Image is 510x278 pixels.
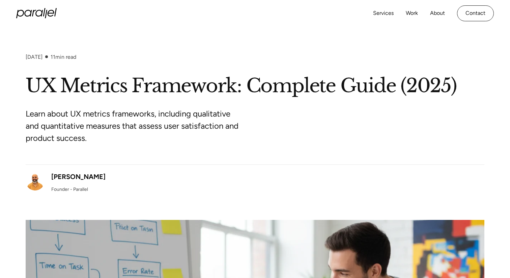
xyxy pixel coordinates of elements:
a: home [16,8,57,18]
div: Founder - Parallel [51,186,88,193]
div: [DATE] [26,54,42,60]
img: Robin Dhanwani [26,172,45,191]
h1: UX Metrics Framework: Complete Guide (2025) [26,74,484,98]
a: [PERSON_NAME]Founder - Parallel [26,172,106,193]
a: Contact [457,5,494,21]
div: min read [51,54,76,60]
p: Learn about UX metrics frameworks, including qualitative and quantitative measures that assess us... [26,108,279,144]
div: [PERSON_NAME] [51,172,106,182]
a: Work [406,8,418,18]
span: 11 [51,54,55,60]
a: Services [373,8,394,18]
a: About [430,8,445,18]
